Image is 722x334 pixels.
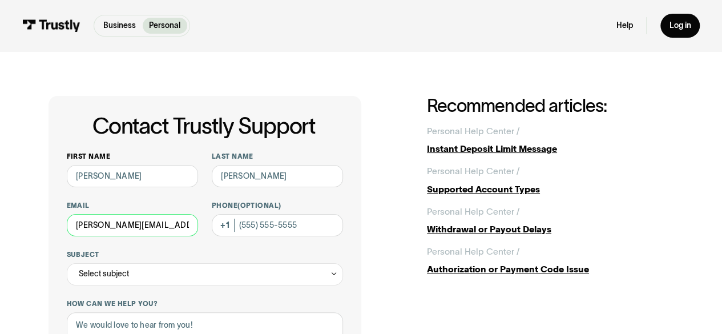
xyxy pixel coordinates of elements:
[64,114,344,138] h1: Contact Trustly Support
[67,263,344,285] div: Select subject
[427,263,673,276] div: Authorization or Payment Code Issue
[67,165,199,187] input: Alex
[103,20,136,32] p: Business
[427,164,519,178] div: Personal Help Center /
[669,21,691,31] div: Log in
[67,250,344,259] label: Subject
[96,18,142,34] a: Business
[212,214,344,236] input: (555) 555-5555
[427,124,519,138] div: Personal Help Center /
[79,267,129,280] div: Select subject
[237,202,281,209] span: (Optional)
[212,201,344,210] label: Phone
[212,152,344,161] label: Last name
[67,214,199,236] input: alex@mail.com
[427,142,673,155] div: Instant Deposit Limit Message
[427,183,673,196] div: Supported Account Types
[427,245,519,258] div: Personal Help Center /
[212,165,344,187] input: Howard
[143,18,187,34] a: Personal
[616,21,633,31] a: Help
[427,205,519,218] div: Personal Help Center /
[427,205,673,236] a: Personal Help Center /Withdrawal or Payout Delays
[427,245,673,276] a: Personal Help Center /Authorization or Payment Code Issue
[67,201,199,210] label: Email
[67,299,344,308] label: How can we help you?
[427,96,673,115] h2: Recommended articles:
[427,164,673,196] a: Personal Help Center /Supported Account Types
[22,19,80,31] img: Trustly Logo
[149,20,180,32] p: Personal
[427,223,673,236] div: Withdrawal or Payout Delays
[660,14,700,37] a: Log in
[67,152,199,161] label: First name
[427,124,673,156] a: Personal Help Center /Instant Deposit Limit Message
